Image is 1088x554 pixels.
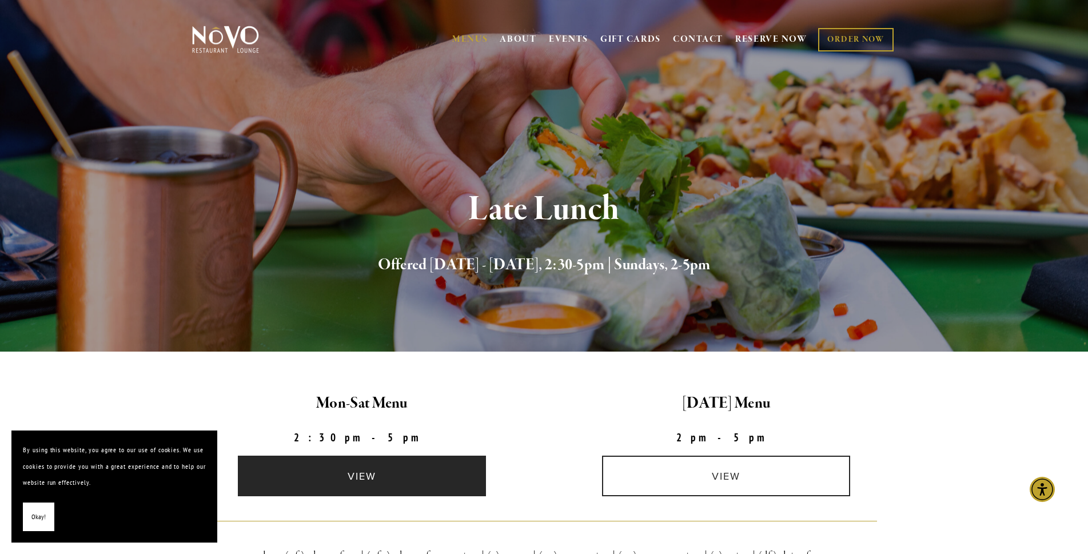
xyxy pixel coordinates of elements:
[11,431,217,543] section: Cookie banner
[1030,477,1055,502] div: Accessibility Menu
[554,392,899,416] h2: [DATE] Menu
[211,191,878,228] h1: Late Lunch
[549,34,588,45] a: EVENTS
[676,431,776,444] strong: 2pm-5pm
[238,456,486,496] a: view
[452,34,488,45] a: MENUS
[31,509,46,525] span: Okay!
[673,29,723,50] a: CONTACT
[23,503,54,532] button: Okay!
[735,29,807,50] a: RESERVE NOW
[211,253,878,277] h2: Offered [DATE] - [DATE], 2:30-5pm | Sundays, 2-5pm
[190,392,535,416] h2: Mon-Sat Menu
[602,456,850,496] a: view
[818,28,893,51] a: ORDER NOW
[190,25,261,54] img: Novo Restaurant &amp; Lounge
[23,442,206,491] p: By using this website, you agree to our use of cookies. We use cookies to provide you with a grea...
[500,34,537,45] a: ABOUT
[294,431,430,444] strong: 2:30pm-5pm
[600,29,661,50] a: GIFT CARDS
